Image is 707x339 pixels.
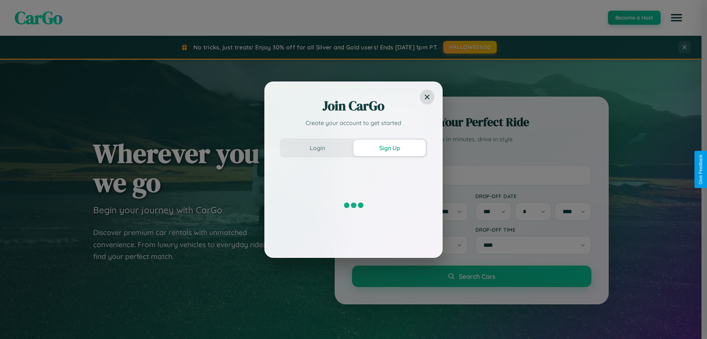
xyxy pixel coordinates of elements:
button: Login [281,140,353,156]
p: Create your account to get started [280,118,427,127]
div: Give Feedback [698,155,703,184]
button: Sign Up [353,140,426,156]
h2: Join CarGo [280,97,427,115]
iframe: Intercom live chat [7,314,25,332]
